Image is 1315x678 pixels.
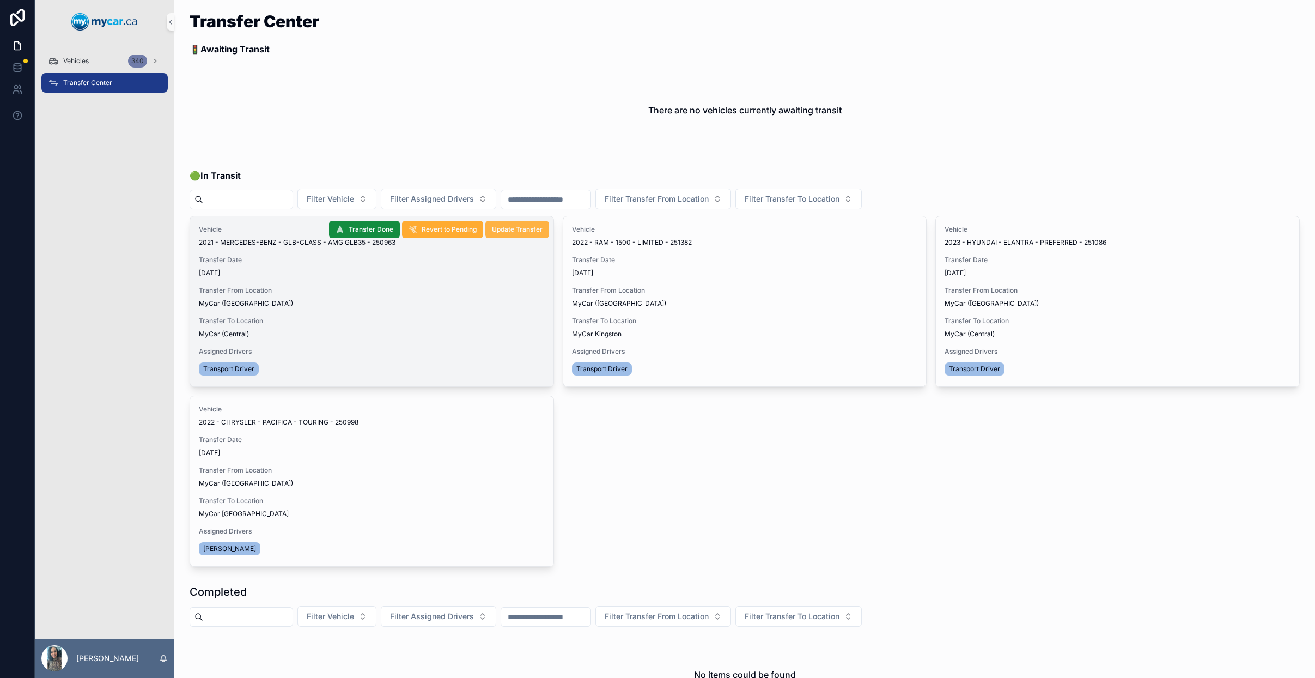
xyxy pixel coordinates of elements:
img: App logo [71,13,138,31]
span: Transfer To Location [945,317,1290,325]
span: Filter Transfer From Location [605,193,709,204]
span: MyCar Kingston [572,330,622,338]
span: [DATE] [572,269,918,277]
span: 2021 - MERCEDES-BENZ - GLB-CLASS - AMG GLB35 - 250963 [199,238,395,247]
p: 🚦 [190,43,319,56]
button: Revert to Pending [402,221,483,238]
span: Assigned Drivers [199,347,545,356]
span: Vehicle [945,225,1290,234]
a: Vehicle2023 - HYUNDAI - ELANTRA - PREFERRED - 251086Transfer Date[DATE]Transfer From LocationMyCa... [935,216,1300,387]
h2: There are no vehicles currently awaiting transit [648,104,842,117]
span: Transfer Date [199,435,545,444]
button: Select Button [381,189,496,209]
span: Filter Vehicle [307,193,354,204]
span: MyCar ([GEOGRAPHIC_DATA]) [572,299,666,308]
span: [DATE] [199,449,545,457]
span: 2022 - CHRYSLER - PACIFICA - TOURING - 250998 [199,418,358,427]
span: Vehicles [63,57,89,65]
span: MyCar ([GEOGRAPHIC_DATA]) [945,299,1039,308]
a: Transfer Center [41,73,168,93]
span: Transfer Done [349,225,393,234]
span: Transfer From Location [945,286,1290,295]
span: Vehicle [572,225,918,234]
span: Filter Vehicle [307,611,354,622]
a: Vehicle2022 - CHRYSLER - PACIFICA - TOURING - 250998Transfer Date[DATE]Transfer From LocationMyCa... [190,396,554,567]
button: Select Button [735,606,862,627]
span: MyCar ([GEOGRAPHIC_DATA]) [199,479,293,488]
span: Transfer From Location [199,466,545,475]
span: Transfer Center [63,78,112,87]
span: 2023 - HYUNDAI - ELANTRA - PREFERRED - 251086 [945,238,1106,247]
span: Assigned Drivers [945,347,1290,356]
div: 340 [128,55,147,68]
button: Select Button [595,606,731,627]
span: MyCar [GEOGRAPHIC_DATA] [199,510,289,518]
span: Transport Driver [576,365,628,373]
span: Transfer To Location [199,497,545,505]
button: Select Button [735,189,862,209]
span: Assigned Drivers [572,347,918,356]
span: Transfer To Location [199,317,545,325]
span: 2022 - RAM - 1500 - LIMITED - 251382 [572,238,692,247]
p: [PERSON_NAME] [76,653,139,664]
span: MyCar (Central) [945,330,995,338]
span: Transfer To Location [572,317,918,325]
button: Select Button [595,189,731,209]
span: Transport Driver [203,365,254,373]
button: Transfer Done [329,221,400,238]
h1: Completed [190,584,247,600]
span: Update Transfer [492,225,543,234]
a: Vehicle2021 - MERCEDES-BENZ - GLB-CLASS - AMG GLB35 - 250963Transfer Date[DATE]Transfer From Loca... [190,216,554,387]
span: Revert to Pending [422,225,477,234]
span: Vehicle [199,225,545,234]
span: [DATE] [199,269,545,277]
span: Filter Transfer From Location [605,611,709,622]
span: [DATE] [945,269,1290,277]
button: Select Button [381,606,496,627]
span: Transfer From Location [199,286,545,295]
span: Transport Driver [949,365,1000,373]
strong: In Transit [200,170,241,181]
span: Filter Transfer To Location [745,193,839,204]
span: Filter Transfer To Location [745,611,839,622]
span: [PERSON_NAME] [203,544,256,553]
a: Vehicle2022 - RAM - 1500 - LIMITED - 251382Transfer Date[DATE]Transfer From LocationMyCar ([GEOGR... [563,216,927,387]
span: Transfer From Location [572,286,918,295]
span: Vehicle [199,405,545,414]
span: MyCar ([GEOGRAPHIC_DATA]) [199,299,293,308]
span: Transfer Date [572,256,918,264]
a: Vehicles340 [41,51,168,71]
button: Select Button [297,606,376,627]
span: Filter Assigned Drivers [390,611,474,622]
strong: Awaiting Transit [200,44,270,55]
span: Transfer Date [199,256,545,264]
span: 🟢 [190,169,241,182]
button: Update Transfer [485,221,549,238]
span: Assigned Drivers [199,527,545,536]
div: scrollable content [35,44,174,107]
span: MyCar (Central) [199,330,249,338]
span: Transfer Date [945,256,1290,264]
span: Filter Assigned Drivers [390,193,474,204]
button: Select Button [297,189,376,209]
h1: Transfer Center [190,13,319,29]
